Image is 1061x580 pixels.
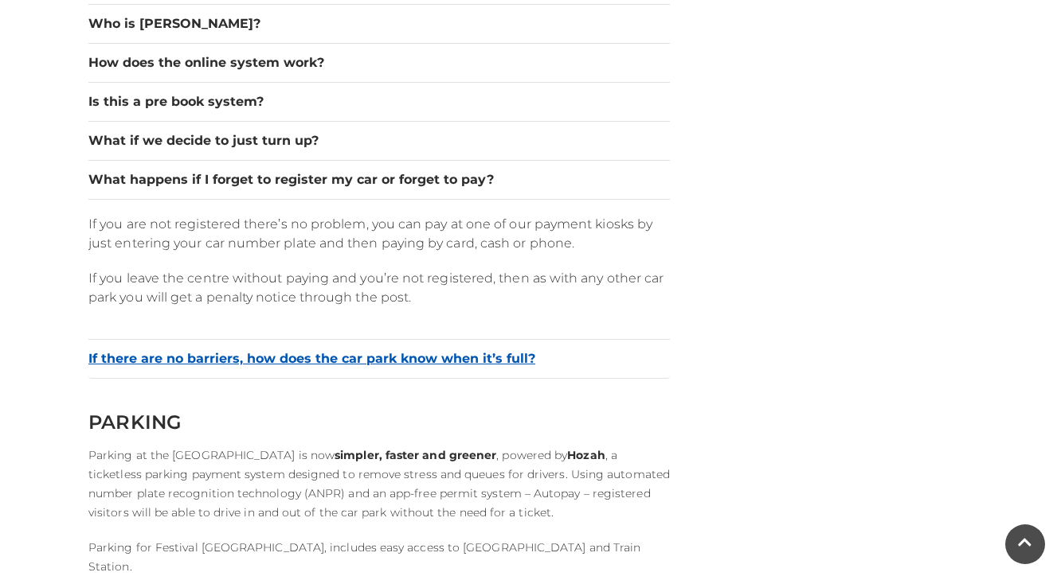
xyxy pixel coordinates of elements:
button: Is this a pre book system? [88,92,670,111]
button: Who is [PERSON_NAME]? [88,14,670,33]
h2: PARKING [88,411,670,434]
p: Parking for Festival [GEOGRAPHIC_DATA], includes easy access to [GEOGRAPHIC_DATA] and Train Station. [88,538,670,576]
p: If you leave the centre without paying and you’re not registered, then as with any other car park... [88,269,670,307]
strong: simpler, faster and greener [335,448,496,462]
button: What if we decide to just turn up? [88,131,670,150]
button: What happens if I forget to register my car or forget to pay? [88,170,670,189]
p: Parking at the [GEOGRAPHIC_DATA] is now , powered by , a ticketless parking payment system design... [88,446,670,522]
p: If you are not registered there’s no problem, you can pay at one of our payment kiosks by just en... [88,215,670,253]
strong: Hozah [567,448,605,462]
button: If there are no barriers, how does the car park know when it’s full? [88,349,670,368]
button: How does the online system work? [88,53,670,72]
